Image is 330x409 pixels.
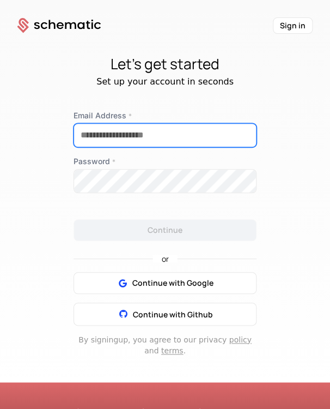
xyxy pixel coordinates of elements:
div: By signing up , you agree to our privacy and . [74,334,256,356]
span: Continue with Google [132,278,213,288]
span: or [153,255,178,262]
a: policy [229,335,252,344]
a: terms [161,346,184,355]
button: Sign in [273,17,313,34]
span: Continue with Github [133,309,213,320]
button: Continue [74,219,256,241]
label: Email Address [74,110,256,121]
button: Continue with Github [74,303,256,326]
button: Continue with Google [74,272,256,294]
label: Password [74,156,256,167]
